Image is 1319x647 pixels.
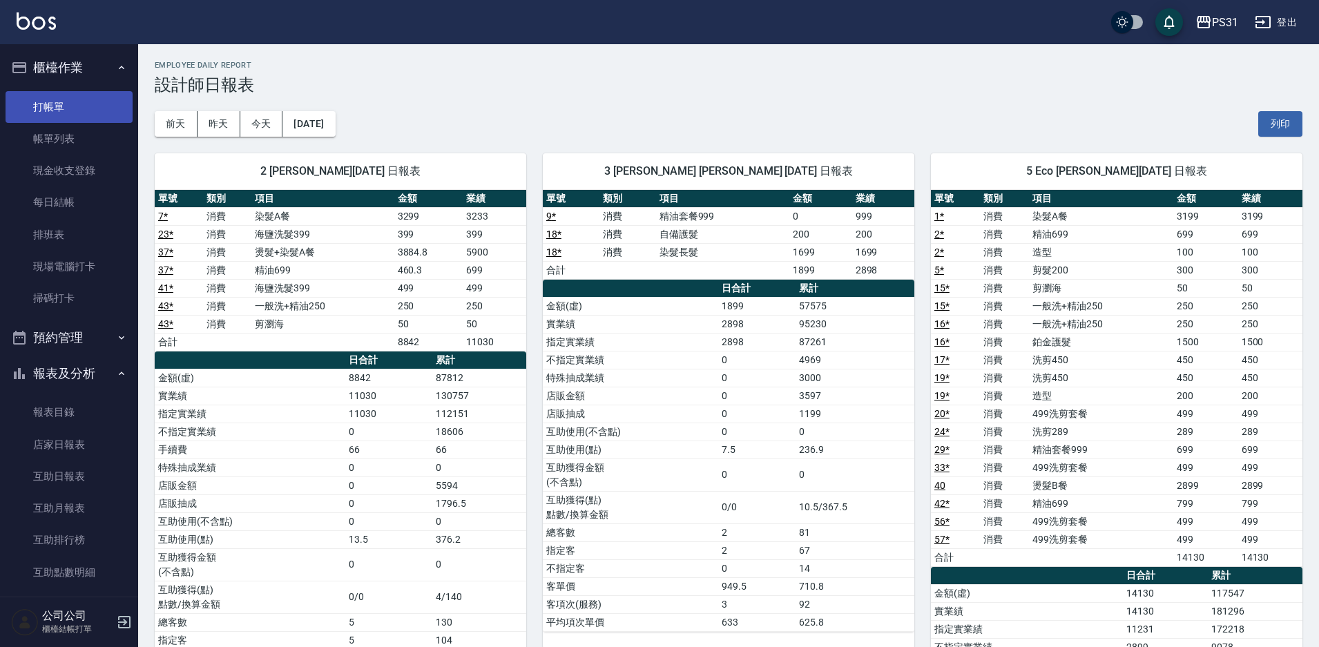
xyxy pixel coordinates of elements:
td: 0 [789,207,851,225]
td: 200 [1173,387,1238,405]
td: 染髮A餐 [251,207,394,225]
td: 燙髮B餐 [1029,476,1173,494]
td: 2 [718,523,796,541]
td: 200 [789,225,851,243]
th: 日合計 [345,351,432,369]
td: 2898 [852,261,914,279]
td: 燙髮+染髮A餐 [251,243,394,261]
p: 櫃檯結帳打單 [42,623,113,635]
td: 250 [1173,315,1238,333]
button: 列印 [1258,111,1302,137]
td: 5900 [463,243,526,261]
button: 報表及分析 [6,356,133,392]
td: 3233 [463,207,526,225]
a: 互助月報表 [6,492,133,524]
th: 金額 [789,190,851,208]
td: 消費 [980,261,1029,279]
span: 3 [PERSON_NAME] [PERSON_NAME] [DATE] 日報表 [559,164,898,178]
td: 0/0 [345,581,432,613]
td: 250 [463,297,526,315]
td: 399 [463,225,526,243]
td: 499 [463,279,526,297]
div: PS31 [1212,14,1238,31]
td: 14 [796,559,914,577]
td: 金額(虛) [155,369,345,387]
td: 消費 [203,297,251,315]
td: 消費 [980,351,1029,369]
td: 200 [1238,387,1302,405]
a: 現金收支登錄 [6,155,133,186]
td: 100 [1238,243,1302,261]
a: 打帳單 [6,91,133,123]
td: 店販金額 [155,476,345,494]
th: 項目 [656,190,790,208]
td: 100 [1173,243,1238,261]
td: 14130 [1123,584,1208,602]
td: 130757 [432,387,526,405]
td: 特殊抽成業績 [543,369,718,387]
td: 互助獲得(點) 點數/換算金額 [543,491,718,523]
td: 精油699 [1029,225,1173,243]
td: 499洗剪套餐 [1029,458,1173,476]
td: 消費 [203,315,251,333]
td: 0 [718,369,796,387]
td: 3597 [796,387,914,405]
td: 合計 [155,333,203,351]
td: 消費 [203,207,251,225]
td: 消費 [599,243,656,261]
td: 799 [1173,494,1238,512]
img: Logo [17,12,56,30]
td: 消費 [203,279,251,297]
td: 消費 [980,530,1029,548]
td: 5594 [432,476,526,494]
td: 2899 [1173,476,1238,494]
td: 精油699 [1029,494,1173,512]
td: 66 [345,441,432,458]
td: 不指定客 [543,559,718,577]
td: 18606 [432,423,526,441]
td: 剪瀏海 [251,315,394,333]
td: 14130 [1238,548,1302,566]
td: 4969 [796,351,914,369]
td: 總客數 [543,523,718,541]
td: 客項次(服務) [543,595,718,613]
td: 699 [1173,441,1238,458]
td: 0 [796,423,914,441]
td: 50 [1173,279,1238,297]
td: 海鹽洗髮399 [251,279,394,297]
td: 8842 [394,333,463,351]
td: 合計 [931,548,980,566]
td: 0 [718,351,796,369]
td: 店販抽成 [155,494,345,512]
button: 前天 [155,111,198,137]
td: 精油套餐999 [1029,441,1173,458]
td: 172218 [1208,620,1302,638]
th: 金額 [1173,190,1238,208]
td: 金額(虛) [543,297,718,315]
a: 互助點數明細 [6,557,133,588]
td: 合計 [543,261,599,279]
td: 消費 [980,512,1029,530]
td: 消費 [980,225,1029,243]
span: 2 [PERSON_NAME][DATE] 日報表 [171,164,510,178]
td: 海鹽洗髮399 [251,225,394,243]
td: 特殊抽成業績 [155,458,345,476]
th: 業績 [1238,190,1302,208]
td: 499 [1238,512,1302,530]
td: 消費 [599,225,656,243]
th: 項目 [251,190,394,208]
td: 0 [345,494,432,512]
td: 0 [718,423,796,441]
td: 3884.8 [394,243,463,261]
td: 499 [1173,530,1238,548]
button: 登出 [1249,10,1302,35]
td: 消費 [980,333,1029,351]
td: 消費 [980,423,1029,441]
td: 3 [718,595,796,613]
td: 手續費 [155,441,345,458]
h2: Employee Daily Report [155,61,1302,70]
td: 實業績 [155,387,345,405]
td: 289 [1173,423,1238,441]
td: 50 [394,315,463,333]
td: 450 [1238,351,1302,369]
